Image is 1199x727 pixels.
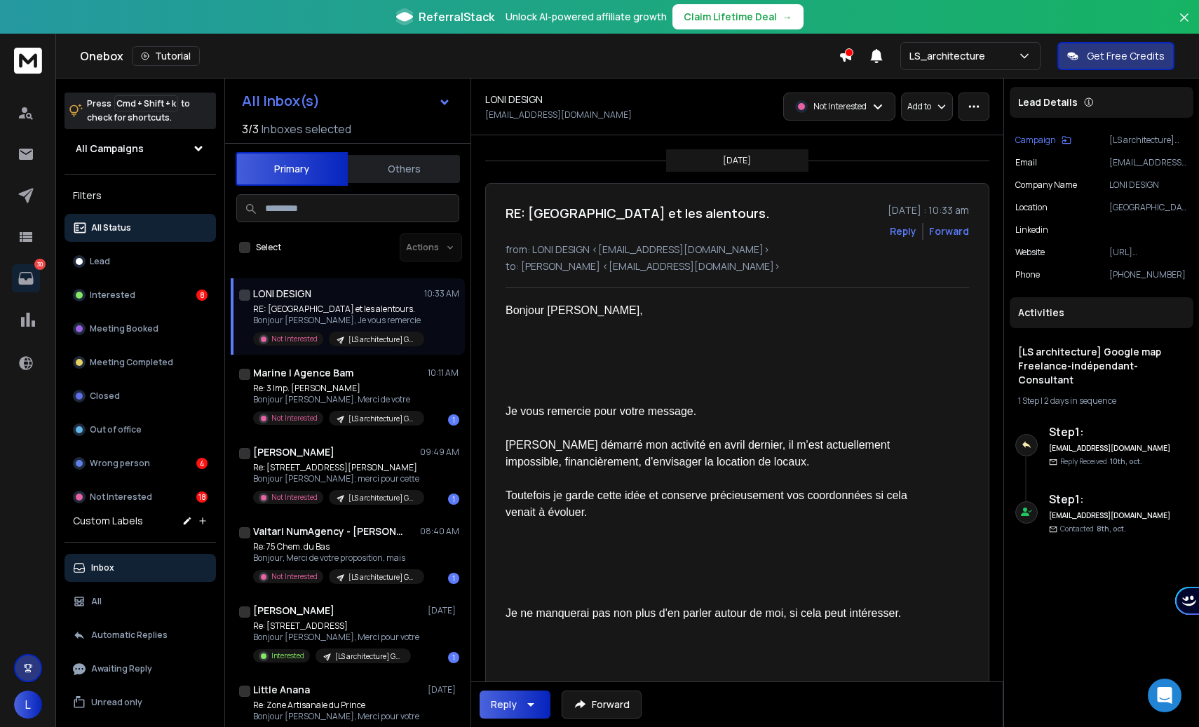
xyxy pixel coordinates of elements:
[1049,443,1172,454] h6: [EMAIL_ADDRESS][DOMAIN_NAME]
[420,447,459,458] p: 09:49 AM
[506,487,915,521] div: Toutefois je garde cette idée et conserve précieusement vos coordonnées si cela venait à évoluer.
[271,571,318,582] p: Not Interested
[253,632,419,643] p: Bonjour [PERSON_NAME], Merci pour votre
[1049,510,1172,521] h6: [EMAIL_ADDRESS][DOMAIN_NAME]
[271,334,318,344] p: Not Interested
[65,281,216,309] button: Interested8
[428,367,459,379] p: 10:11 AM
[253,552,421,564] p: Bonjour, Merci de votre proposition, mais
[1018,95,1078,109] p: Lead Details
[196,491,208,503] div: 18
[34,259,46,270] p: 30
[485,109,632,121] p: [EMAIL_ADDRESS][DOMAIN_NAME]
[424,288,459,299] p: 10:33 AM
[65,621,216,649] button: Automatic Replies
[65,382,216,410] button: Closed
[1015,224,1048,236] p: linkedin
[253,445,334,459] h1: [PERSON_NAME]
[236,152,348,186] button: Primary
[65,186,216,205] h3: Filters
[1097,524,1126,534] span: 8th, oct.
[1015,247,1045,258] p: website
[1015,135,1071,146] button: Campaign
[14,691,42,719] button: L
[196,458,208,469] div: 4
[506,302,915,319] div: Bonjour [PERSON_NAME],
[1057,42,1174,70] button: Get Free Credits
[242,121,259,137] span: 3 / 3
[1018,395,1185,407] div: |
[262,121,351,137] h3: Inboxes selected
[90,290,135,301] p: Interested
[65,688,216,716] button: Unread only
[65,483,216,511] button: Not Interested18
[65,135,216,163] button: All Campaigns
[73,514,143,528] h3: Custom Labels
[65,348,216,376] button: Meeting Completed
[65,449,216,477] button: Wrong person4
[1049,423,1172,440] h6: Step 1 :
[231,87,462,115] button: All Inbox(s)
[506,203,770,223] h1: RE: [GEOGRAPHIC_DATA] et les alentours.
[65,315,216,343] button: Meeting Booked
[448,573,459,584] div: 1
[253,683,310,697] h1: Little Anana
[1175,8,1193,42] button: Close banner
[1110,456,1142,466] span: 10th, oct.
[253,604,334,618] h1: [PERSON_NAME]
[1109,157,1188,168] p: [EMAIL_ADDRESS][DOMAIN_NAME]
[1060,524,1126,534] p: Contacted
[1018,395,1039,407] span: 1 Step
[253,394,421,405] p: Bonjour [PERSON_NAME], Merci de votre
[813,101,867,112] p: Not Interested
[506,605,915,622] div: Je ne manquerai pas non plus d'en parler autour de moi, si cela peut intéresser.
[91,630,168,641] p: Automatic Replies
[253,700,421,711] p: Re: Zone Artisanale du Prince
[65,655,216,683] button: Awaiting Reply
[448,652,459,663] div: 1
[1087,49,1165,63] p: Get Free Credits
[1148,679,1181,712] div: Open Intercom Messenger
[348,414,416,424] p: [LS architecture] Google map Freelance-indépendant-Consultant
[1109,247,1188,258] p: [URL][DOMAIN_NAME]
[1015,202,1048,213] p: location
[242,94,320,108] h1: All Inbox(s)
[506,403,915,420] div: Je vous remercie pour votre message.
[90,390,120,402] p: Closed
[90,491,152,503] p: Not Interested
[90,323,158,334] p: Meeting Booked
[562,691,642,719] button: Forward
[506,243,969,257] p: from: LONI DESIGN <[EMAIL_ADDRESS][DOMAIN_NAME]>
[253,287,311,301] h1: LONI DESIGN
[91,222,131,233] p: All Status
[909,49,991,63] p: LS_architecture
[65,587,216,616] button: All
[90,424,142,435] p: Out of office
[506,10,667,24] p: Unlock AI-powered affiliate growth
[1044,395,1116,407] span: 2 days in sequence
[428,605,459,616] p: [DATE]
[253,620,419,632] p: Re: [STREET_ADDRESS]
[271,651,304,661] p: Interested
[783,10,792,24] span: →
[506,259,969,273] p: to: [PERSON_NAME] <[EMAIL_ADDRESS][DOMAIN_NAME]>
[253,711,421,722] p: Bonjour [PERSON_NAME], Merci pour votre
[348,493,416,503] p: [LS architecture] Google map Freelance-indépendant-Consultant
[12,264,40,292] a: 30
[929,224,969,238] div: Forward
[271,413,318,423] p: Not Interested
[420,526,459,537] p: 08:40 AM
[65,416,216,444] button: Out of office
[348,154,460,184] button: Others
[65,554,216,582] button: Inbox
[196,290,208,301] div: 8
[419,8,494,25] span: ReferralStack
[1015,157,1037,168] p: Email
[485,93,543,107] h1: LONI DESIGN
[87,97,190,125] p: Press to check for shortcuts.
[91,663,152,674] p: Awaiting Reply
[253,462,421,473] p: Re: [STREET_ADDRESS][PERSON_NAME]
[1060,456,1142,467] p: Reply Received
